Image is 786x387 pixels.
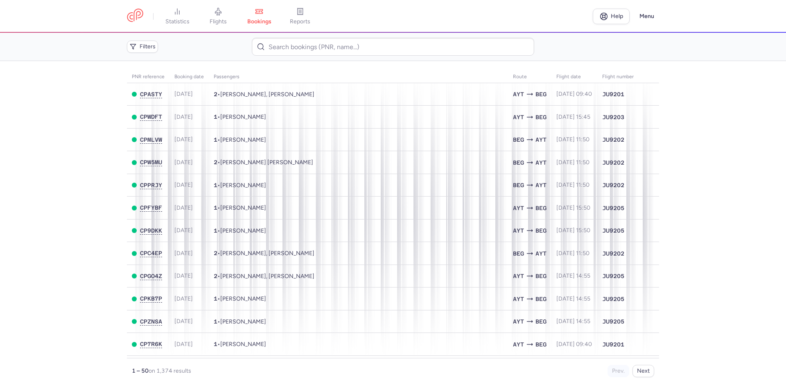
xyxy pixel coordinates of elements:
span: • [214,341,266,348]
button: CP7R6K [140,341,162,348]
span: [DATE] [174,250,193,257]
span: • [214,182,266,189]
span: Marina KIM, Maria MACHAIDZE [220,159,313,166]
span: CPFYBF [140,204,162,211]
strong: 1 – 50 [132,367,149,374]
span: Izabella VELICHKO [220,113,266,120]
span: AYT [513,204,524,213]
span: [DATE] [174,113,193,120]
span: [DATE] 11:50 [556,159,589,166]
span: AYT [513,317,524,326]
span: Petar MARTIC [220,182,266,189]
span: AYT [535,249,547,258]
button: Next [632,365,654,377]
span: CPASTY [140,91,162,97]
span: BEG [513,181,524,190]
span: CPPRJY [140,182,162,188]
span: [DATE] 09:40 [556,91,592,97]
button: Menu [635,9,659,24]
span: BEG [535,90,547,99]
span: • [214,136,266,143]
span: • [214,91,314,98]
button: CPKB7P [140,295,162,302]
span: • [214,113,266,120]
span: flights [210,18,227,25]
button: CPZNSA [140,318,162,325]
span: CPC4EP [140,250,162,256]
span: Ekaterina MEDVEDEVA, Polina MASLIAEVA [220,91,314,98]
span: 1 [214,113,217,120]
span: [DATE] 14:55 [556,272,590,279]
span: [DATE] [174,341,193,348]
span: [DATE] 09:40 [556,341,592,348]
span: [DATE] [174,159,193,166]
span: • [214,250,314,257]
span: BEG [535,226,547,235]
th: PNR reference [127,71,169,83]
span: 1 [214,204,217,211]
a: bookings [239,7,280,25]
button: CPW5MU [140,159,162,166]
span: [DATE] 15:45 [556,113,590,120]
span: JU9205 [602,226,624,235]
span: reports [290,18,310,25]
span: • [214,159,313,166]
span: Olga BELIAKOVA [220,227,266,234]
span: JU9202 [602,136,624,144]
span: JU9201 [602,340,624,349]
span: 2 [214,250,217,256]
button: CPMLVW [140,136,162,143]
span: BEG [513,158,524,167]
span: AYT [513,340,524,349]
span: BEG [535,113,547,122]
span: • [214,295,266,302]
span: [DATE] [174,227,193,234]
span: AYT [535,158,547,167]
span: BEG [535,294,547,303]
span: JU9203 [602,113,624,121]
span: [DATE] [174,91,193,97]
a: reports [280,7,321,25]
span: [DATE] 11:50 [556,136,589,143]
a: Help [593,9,630,24]
span: 1 [214,136,217,143]
span: CPGO4Z [140,273,162,279]
span: 1 [214,341,217,347]
button: CPWDFT [140,113,162,120]
span: BEG [535,340,547,349]
span: • [214,227,266,234]
span: AYT [513,90,524,99]
th: Flight number [597,71,639,83]
span: 1 [214,227,217,234]
span: Sofia LYSENKO, Alisa LYSENKO [220,250,314,257]
span: [DATE] [174,136,193,143]
span: Ivan IVANOV [220,295,266,302]
span: JU9205 [602,295,624,303]
span: Nikolavtsev PAVEL [220,136,266,143]
span: • [214,273,314,280]
span: statistics [165,18,190,25]
input: Search bookings (PNR, name...) [252,38,534,56]
button: Filters [127,41,158,53]
span: Aleksandr BALAKHONOV [220,318,266,325]
button: CP9DKK [140,227,162,234]
span: [DATE] [174,295,193,302]
span: JU9202 [602,181,624,189]
button: CPPRJY [140,182,162,189]
span: BEG [513,249,524,258]
span: [DATE] 15:50 [556,227,590,234]
span: AYT [513,226,524,235]
span: [DATE] 11:50 [556,250,589,257]
span: 1 [214,318,217,325]
span: AYT [513,272,524,281]
span: JU9205 [602,317,624,326]
span: JU9202 [602,158,624,167]
span: Milos RADOJA, Mara RADOJA [220,273,314,280]
button: CPC4EP [140,250,162,257]
span: Esad SELMANOVICH [220,341,266,348]
span: BEG [535,272,547,281]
